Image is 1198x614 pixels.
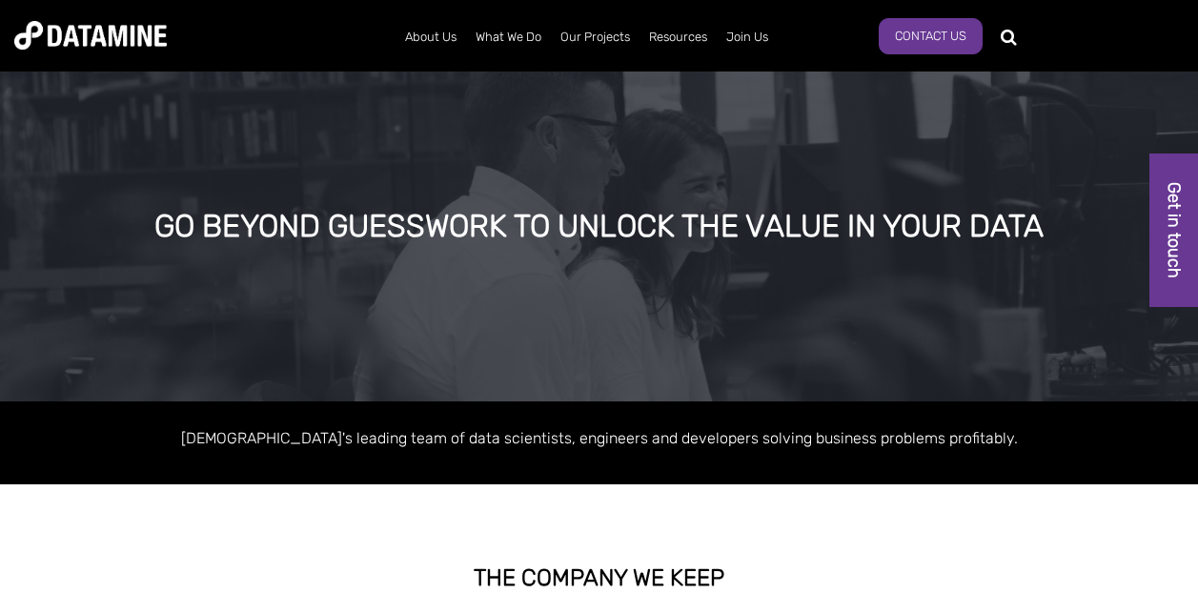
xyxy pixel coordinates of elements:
img: Datamine [14,21,167,50]
a: Join Us [717,12,778,62]
strong: THE COMPANY WE KEEP [474,564,724,591]
a: Resources [640,12,717,62]
a: Get in touch [1149,153,1198,307]
a: What We Do [466,12,551,62]
a: About Us [396,12,466,62]
a: Contact Us [879,18,983,54]
div: GO BEYOND GUESSWORK TO UNLOCK THE VALUE IN YOUR DATA [144,210,1053,244]
a: Our Projects [551,12,640,62]
p: [DEMOGRAPHIC_DATA]'s leading team of data scientists, engineers and developers solving business p... [56,425,1143,451]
